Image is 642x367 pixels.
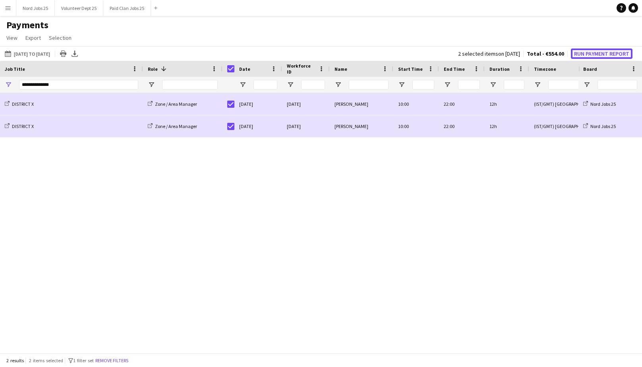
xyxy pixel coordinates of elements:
a: View [3,33,21,43]
span: Zone / Area Manager [155,123,197,129]
input: Workforce ID Filter Input [301,80,325,89]
div: 2 selected items on [DATE] [458,51,520,56]
span: Start Time [398,66,423,72]
span: Duration [489,66,510,72]
a: Zone / Area Manager [148,101,197,107]
span: Export [25,34,41,41]
span: DISTRICT X [12,101,34,107]
a: Nord Jobs 25 [583,101,616,107]
button: [DATE] to [DATE] [3,49,52,58]
span: [PERSON_NAME] [335,101,368,107]
div: 10:00 [393,93,439,115]
button: Open Filter Menu [287,81,294,88]
div: [DATE] [234,93,282,115]
button: Open Filter Menu [239,81,246,88]
div: [DATE] [234,115,282,137]
div: [DATE] [282,115,330,137]
span: Role [148,66,158,72]
button: Open Filter Menu [335,81,342,88]
div: 22:00 [439,115,485,137]
span: DISTRICT X [12,123,34,129]
div: (IST/GMT) [GEOGRAPHIC_DATA] [529,115,593,137]
button: Open Filter Menu [583,81,590,88]
div: 12h [485,115,529,137]
input: Timezone Filter Input [548,80,588,89]
button: Open Filter Menu [148,81,155,88]
span: Job Title [5,66,25,72]
input: Board Filter Input [598,80,637,89]
div: 22:00 [439,93,485,115]
a: Nord Jobs 25 [583,123,616,129]
span: Total - €554.00 [527,50,564,57]
a: Zone / Area Manager [148,123,197,129]
button: Open Filter Menu [534,81,541,88]
input: End Time Filter Input [458,80,480,89]
button: Paid Clan Jobs 25 [103,0,151,16]
button: Open Filter Menu [444,81,451,88]
span: 2 items selected [29,357,63,363]
button: Open Filter Menu [398,81,405,88]
div: (IST/GMT) [GEOGRAPHIC_DATA] [529,93,593,115]
input: Date Filter Input [253,80,277,89]
span: Workforce ID [287,63,315,75]
span: [PERSON_NAME] [335,123,368,129]
span: Zone / Area Manager [155,101,197,107]
div: [DATE] [282,93,330,115]
button: Open Filter Menu [489,81,497,88]
span: View [6,34,17,41]
button: Nord Jobs 25 [16,0,55,16]
button: Remove filters [94,356,130,365]
span: Timezone [534,66,556,72]
span: Name [335,66,347,72]
app-action-btn: Print [58,49,68,58]
span: Nord Jobs 25 [590,101,616,107]
span: Date [239,66,250,72]
div: 10:00 [393,115,439,137]
span: 1 filter set [73,357,94,363]
button: Open Filter Menu [5,81,12,88]
button: Volunteer Dept 25 [55,0,103,16]
div: 12h [485,93,529,115]
app-action-btn: Export XLSX [70,49,79,58]
span: End Time [444,66,465,72]
a: DISTRICT X [5,123,34,129]
span: Nord Jobs 25 [590,123,616,129]
a: Selection [46,33,75,43]
input: Name Filter Input [349,80,389,89]
input: Role Filter Input [162,80,218,89]
a: DISTRICT X [5,101,34,107]
a: Export [22,33,44,43]
input: Start Time Filter Input [412,80,434,89]
span: Board [583,66,597,72]
span: Selection [49,34,72,41]
button: Run Payment Report [571,49,632,59]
